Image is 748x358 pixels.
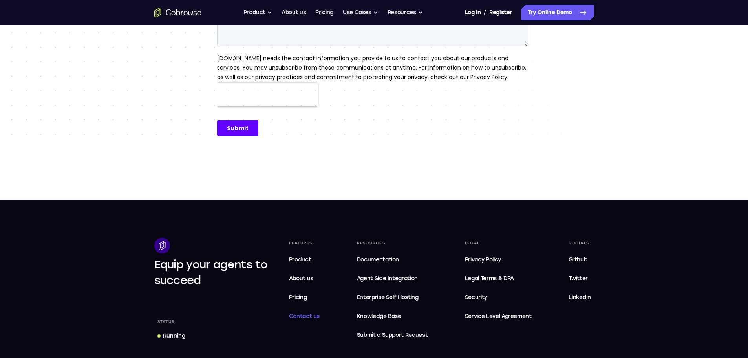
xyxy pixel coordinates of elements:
span: Legal Terms & DPA [465,275,514,282]
span: Equip your agents to succeed [154,258,268,287]
a: Enterprise Self Hosting [354,290,431,305]
a: Knowledge Base [354,308,431,324]
a: Go to the home page [154,8,201,17]
a: Service Level Agreement [462,308,535,324]
a: Contact us [286,308,323,324]
a: Pricing [315,5,333,20]
a: Register [489,5,512,20]
button: Resources [388,5,423,20]
span: Knowledge Base [357,313,401,319]
a: Legal Terms & DPA [462,271,535,286]
a: Product [286,252,323,268]
a: About us [286,271,323,286]
div: Legal [462,238,535,249]
button: Use Cases [343,5,378,20]
span: Agent Side Integration [357,274,428,283]
span: Linkedin [569,294,591,301]
span: Security [465,294,487,301]
a: Log In [465,5,481,20]
a: Agent Side Integration [354,271,431,286]
a: Linkedin [565,290,594,305]
a: Documentation [354,252,431,268]
span: Privacy Policy [465,256,501,263]
a: Submit a Support Request [354,327,431,343]
div: Running [163,332,185,340]
span: / [484,8,486,17]
span: Service Level Agreement [465,312,532,321]
span: Product [289,256,311,263]
span: Documentation [357,256,399,263]
div: Socials [565,238,594,249]
span: Pricing [289,294,307,301]
span: Enterprise Self Hosting [357,293,428,302]
span: Github [569,256,587,263]
span: Contact us [289,313,320,319]
a: Github [565,252,594,268]
div: Status [154,316,178,327]
div: Features [286,238,323,249]
a: Twitter [565,271,594,286]
a: Running [154,329,188,343]
span: Twitter [569,275,588,282]
button: Product [243,5,272,20]
a: Pricing [286,290,323,305]
span: About us [289,275,313,282]
a: Try Online Demo [521,5,594,20]
a: Security [462,290,535,305]
a: About us [282,5,306,20]
div: Resources [354,238,431,249]
a: Privacy Policy [462,252,535,268]
span: Submit a Support Request [357,330,428,340]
